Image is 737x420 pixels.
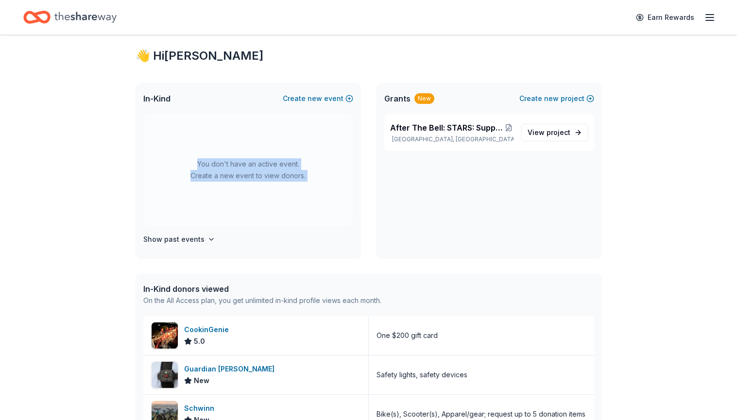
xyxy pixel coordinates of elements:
[390,135,514,143] p: [GEOGRAPHIC_DATA], [GEOGRAPHIC_DATA]
[143,93,171,104] span: In-Kind
[23,6,117,29] a: Home
[521,124,588,141] a: View project
[143,234,205,245] h4: Show past events
[414,93,434,104] div: New
[519,93,594,104] button: Createnewproject
[143,114,353,226] div: You don't have an active event. Create a new event to view donors.
[283,93,353,104] button: Createnewevent
[377,408,585,420] div: Bike(s), Scooter(s), Apparel/gear; request up to 5 donation items
[384,93,411,104] span: Grants
[152,362,178,388] img: Image for Guardian Angel Device
[184,324,233,336] div: CookinGenie
[184,403,218,414] div: Schwinn
[390,122,505,134] span: After The Bell: STARS: Support, Thrive, Achieve, Reach, Succeed
[194,375,209,386] span: New
[143,234,215,245] button: Show past events
[184,363,278,375] div: Guardian [PERSON_NAME]
[308,93,322,104] span: new
[143,283,381,295] div: In-Kind donors viewed
[194,336,205,347] span: 5.0
[377,330,438,341] div: One $200 gift card
[377,369,467,381] div: Safety lights, safety devices
[136,48,602,64] div: 👋 Hi [PERSON_NAME]
[528,127,570,138] span: View
[630,9,700,26] a: Earn Rewards
[143,295,381,306] div: On the All Access plan, you get unlimited in-kind profile views each month.
[152,322,178,349] img: Image for CookinGenie
[544,93,559,104] span: new
[547,128,570,136] span: project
